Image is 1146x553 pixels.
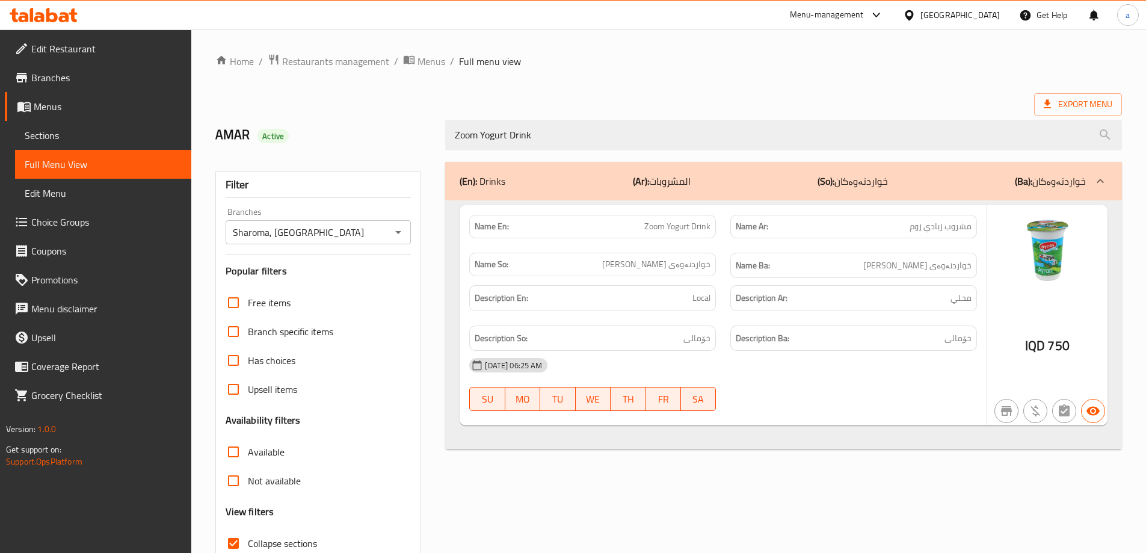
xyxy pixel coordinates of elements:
[34,99,182,114] span: Menus
[633,174,691,188] p: المشروبات
[215,54,1122,69] nav: breadcrumb
[5,265,191,294] a: Promotions
[650,391,676,408] span: FR
[863,258,972,273] span: خواردنەوەی [PERSON_NAME]
[736,220,768,233] strong: Name Ar:
[910,220,972,233] span: مشروب زبادي زوم
[5,63,191,92] a: Branches
[215,126,431,144] h2: AMAR
[248,382,297,397] span: Upsell items
[25,186,182,200] span: Edit Menu
[5,34,191,63] a: Edit Restaurant
[475,331,528,346] strong: Description So:
[6,454,82,469] a: Support.OpsPlatform
[644,220,710,233] span: Zoom Yogurt Drink
[257,129,289,143] div: Active
[611,387,645,411] button: TH
[681,387,716,411] button: SA
[475,258,508,271] strong: Name So:
[31,42,182,56] span: Edit Restaurant
[226,413,301,427] h3: Availability filters
[5,352,191,381] a: Coverage Report
[5,381,191,410] a: Grocery Checklist
[480,360,547,371] span: [DATE] 06:25 AM
[6,442,61,457] span: Get support on:
[257,131,289,142] span: Active
[31,359,182,374] span: Coverage Report
[475,220,509,233] strong: Name En:
[645,387,680,411] button: FR
[633,172,649,190] b: (Ar):
[31,388,182,403] span: Grocery Checklist
[510,391,535,408] span: MO
[226,264,411,278] h3: Popular filters
[6,421,35,437] span: Version:
[1081,399,1105,423] button: Available
[25,157,182,171] span: Full Menu View
[5,236,191,265] a: Coupons
[450,54,454,69] li: /
[31,330,182,345] span: Upsell
[818,174,888,188] p: خواردنەوەکان
[31,70,182,85] span: Branches
[1047,334,1069,357] span: 750
[248,353,295,368] span: Has choices
[545,391,570,408] span: TU
[248,324,333,339] span: Branch specific items
[248,295,291,310] span: Free items
[226,505,274,519] h3: View filters
[390,224,407,241] button: Open
[1034,93,1122,116] span: Export Menu
[394,54,398,69] li: /
[505,387,540,411] button: MO
[683,331,710,346] span: خۆمالی
[818,172,834,190] b: (So):
[15,150,191,179] a: Full Menu View
[1052,399,1076,423] button: Not has choices
[31,215,182,229] span: Choice Groups
[790,8,864,22] div: Menu-management
[403,54,445,69] a: Menus
[475,291,528,306] strong: Description En:
[248,445,285,459] span: Available
[736,291,787,306] strong: Description Ar:
[460,174,505,188] p: Drinks
[987,205,1107,295] img: Ayran638904946884005323.jpg
[5,294,191,323] a: Menu disclaimer
[5,208,191,236] a: Choice Groups
[417,54,445,69] span: Menus
[460,172,477,190] b: (En):
[581,391,606,408] span: WE
[736,258,770,273] strong: Name Ba:
[459,54,521,69] span: Full menu view
[268,54,389,69] a: Restaurants management
[31,301,182,316] span: Menu disclaimer
[1025,334,1045,357] span: IQD
[602,258,710,271] span: خواردنەوەی [PERSON_NAME]
[31,273,182,287] span: Promotions
[475,391,500,408] span: SU
[248,474,301,488] span: Not available
[248,536,317,551] span: Collapse sections
[445,200,1122,450] div: (En): Drinks(Ar):المشروبات(So):خواردنەوەکان(Ba):خواردنەوەکان
[1126,8,1130,22] span: a
[445,120,1122,150] input: search
[15,179,191,208] a: Edit Menu
[1015,174,1086,188] p: خواردنەوەکان
[920,8,1000,22] div: [GEOGRAPHIC_DATA]
[259,54,263,69] li: /
[994,399,1018,423] button: Not branch specific item
[5,92,191,121] a: Menus
[1044,97,1112,112] span: Export Menu
[469,387,505,411] button: SU
[576,387,611,411] button: WE
[37,421,56,437] span: 1.0.0
[445,162,1122,200] div: (En): Drinks(Ar):المشروبات(So):خواردنەوەکان(Ba):خواردنەوەکان
[944,331,972,346] span: خۆمالی
[692,291,710,306] span: Local
[1015,172,1032,190] b: (Ba):
[15,121,191,150] a: Sections
[25,128,182,143] span: Sections
[686,391,711,408] span: SA
[31,244,182,258] span: Coupons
